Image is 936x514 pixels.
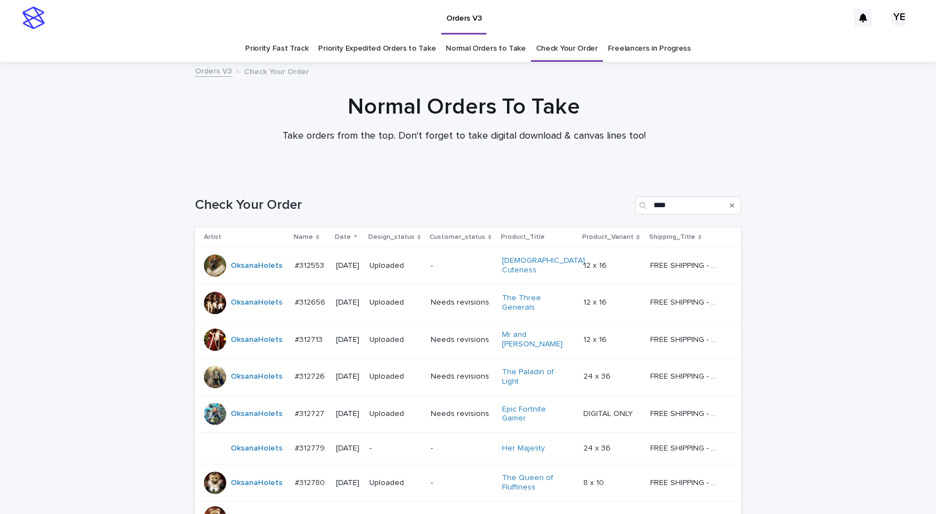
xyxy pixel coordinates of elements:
a: The Queen of Fluffiness [502,473,572,492]
a: Epic Fortnite Gamer [502,405,572,424]
p: Uploaded [369,372,422,381]
a: OksanaHolets [231,261,282,271]
tr: OksanaHolets #312713#312713 [DATE]UploadedNeeds revisionsMr and [PERSON_NAME] 12 x 1612 x 16 FREE... [195,321,741,359]
a: Priority Fast Track [245,36,308,62]
p: #312779 [295,442,327,453]
tr: OksanaHolets #312553#312553 [DATE]Uploaded-[DEMOGRAPHIC_DATA] Cuteness 12 x 1612 x 16 FREE SHIPPI... [195,247,741,285]
p: #312656 [295,296,328,307]
p: 12 x 16 [583,333,609,345]
a: Priority Expedited Orders to Take [318,36,436,62]
p: Check Your Order [244,65,309,77]
p: 12 x 16 [583,259,609,271]
p: Uploaded [369,298,422,307]
p: FREE SHIPPING - preview in 1-2 business days, after your approval delivery will take 5-10 b.d. [650,476,722,488]
p: 24 x 36 [583,370,613,381]
p: #312726 [295,370,327,381]
p: Product_Variant [582,231,633,243]
p: [DATE] [336,335,360,345]
h1: Check Your Order [195,197,631,213]
tr: OksanaHolets #312726#312726 [DATE]UploadedNeeds revisionsThe Paladin of Light 24 x 3624 x 36 FREE... [195,358,741,395]
a: Freelancers in Progress [608,36,691,62]
p: [DATE] [336,372,360,381]
a: OksanaHolets [231,444,282,453]
a: OksanaHolets [231,478,282,488]
p: FREE SHIPPING - preview in 1-2 business days, after your approval delivery will take 5-10 b.d. [650,370,722,381]
p: [DATE] [336,261,360,271]
p: DIGITAL ONLY [583,407,635,419]
p: Needs revisions [431,409,493,419]
p: FREE SHIPPING - preview in 1-2 business days, after your approval delivery will take 5-10 b.d. [650,442,722,453]
a: Orders V3 [195,64,232,77]
h1: Normal Orders To Take [191,94,737,120]
p: [DATE] [336,409,360,419]
p: - [431,444,493,453]
tr: OksanaHolets #312779#312779 [DATE]--Her Majesty 24 x 3624 x 36 FREE SHIPPING - preview in 1-2 bus... [195,433,741,464]
p: [DATE] [336,478,360,488]
p: Name [294,231,313,243]
a: The Three Generals [502,293,572,312]
a: [DEMOGRAPHIC_DATA] Cuteness [502,256,585,275]
p: Design_status [368,231,415,243]
p: 8 x 10 [583,476,606,488]
p: Uploaded [369,478,422,488]
div: YE [890,9,908,27]
a: The Paladin of Light [502,368,572,386]
p: 24 x 36 [583,442,613,453]
p: [DATE] [336,444,360,453]
a: OksanaHolets [231,298,282,307]
p: #312727 [295,407,326,419]
p: FREE SHIPPING - preview in 1-2 business days, after your approval delivery will take 5-10 b.d. [650,259,722,271]
a: OksanaHolets [231,372,282,381]
p: Product_Title [501,231,545,243]
p: #312713 [295,333,325,345]
p: FREE SHIPPING - preview in 1-2 business days, after your approval delivery will take 5-10 b.d. [650,296,722,307]
p: Uploaded [369,261,422,271]
p: Customer_status [430,231,485,243]
p: Uploaded [369,409,422,419]
p: FREE SHIPPING - preview in 1-2 business days, after your approval delivery will take 5-10 b.d. [650,407,722,419]
p: #312780 [295,476,327,488]
p: [DATE] [336,298,360,307]
a: Normal Orders to Take [446,36,526,62]
p: Take orders from the top. Don't forget to take digital download & canvas lines too! [241,130,687,143]
p: - [431,478,493,488]
p: Date [335,231,351,243]
p: Uploaded [369,335,422,345]
p: - [431,261,493,271]
tr: OksanaHolets #312727#312727 [DATE]UploadedNeeds revisionsEpic Fortnite Gamer DIGITAL ONLYDIGITAL ... [195,395,741,433]
a: Check Your Order [536,36,598,62]
a: Her Majesty [502,444,545,453]
p: 12 x 16 [583,296,609,307]
p: Artist [204,231,221,243]
a: Mr and [PERSON_NAME] [502,330,572,349]
p: - [369,444,422,453]
a: OksanaHolets [231,409,282,419]
p: Shipping_Title [649,231,695,243]
tr: OksanaHolets #312656#312656 [DATE]UploadedNeeds revisionsThe Three Generals 12 x 1612 x 16 FREE S... [195,284,741,321]
p: #312553 [295,259,326,271]
p: Needs revisions [431,298,493,307]
tr: OksanaHolets #312780#312780 [DATE]Uploaded-The Queen of Fluffiness 8 x 108 x 10 FREE SHIPPING - p... [195,464,741,502]
input: Search [635,197,741,214]
p: Needs revisions [431,335,493,345]
a: OksanaHolets [231,335,282,345]
p: Needs revisions [431,372,493,381]
p: FREE SHIPPING - preview in 1-2 business days, after your approval delivery will take 5-10 b.d. [650,333,722,345]
img: stacker-logo-s-only.png [22,7,45,29]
